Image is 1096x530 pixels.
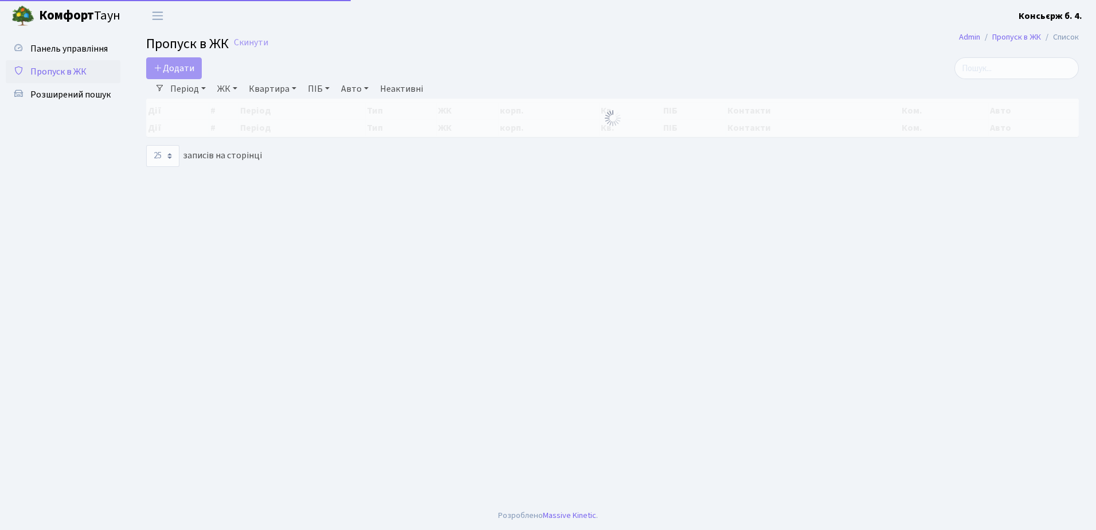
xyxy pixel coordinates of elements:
[303,79,334,99] a: ПІБ
[1019,9,1082,23] a: Консьєрж б. 4.
[992,31,1041,43] a: Пропуск в ЖК
[954,57,1079,79] input: Пошук...
[11,5,34,28] img: logo.png
[30,65,87,78] span: Пропуск в ЖК
[143,6,172,25] button: Переключити навігацію
[498,509,598,522] div: Розроблено .
[166,79,210,99] a: Період
[1019,10,1082,22] b: Консьєрж б. 4.
[375,79,428,99] a: Неактивні
[604,109,622,127] img: Обробка...
[336,79,373,99] a: Авто
[30,88,111,101] span: Розширений пошук
[6,37,120,60] a: Панель управління
[154,62,194,75] span: Додати
[6,60,120,83] a: Пропуск в ЖК
[39,6,94,25] b: Комфорт
[30,42,108,55] span: Панель управління
[234,37,268,48] a: Скинути
[146,34,229,54] span: Пропуск в ЖК
[146,145,262,167] label: записів на сторінці
[959,31,980,43] a: Admin
[244,79,301,99] a: Квартира
[1041,31,1079,44] li: Список
[543,509,596,521] a: Massive Kinetic
[146,145,179,167] select: записів на сторінці
[6,83,120,106] a: Розширений пошук
[942,25,1096,49] nav: breadcrumb
[146,57,202,79] a: Додати
[213,79,242,99] a: ЖК
[39,6,120,26] span: Таун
